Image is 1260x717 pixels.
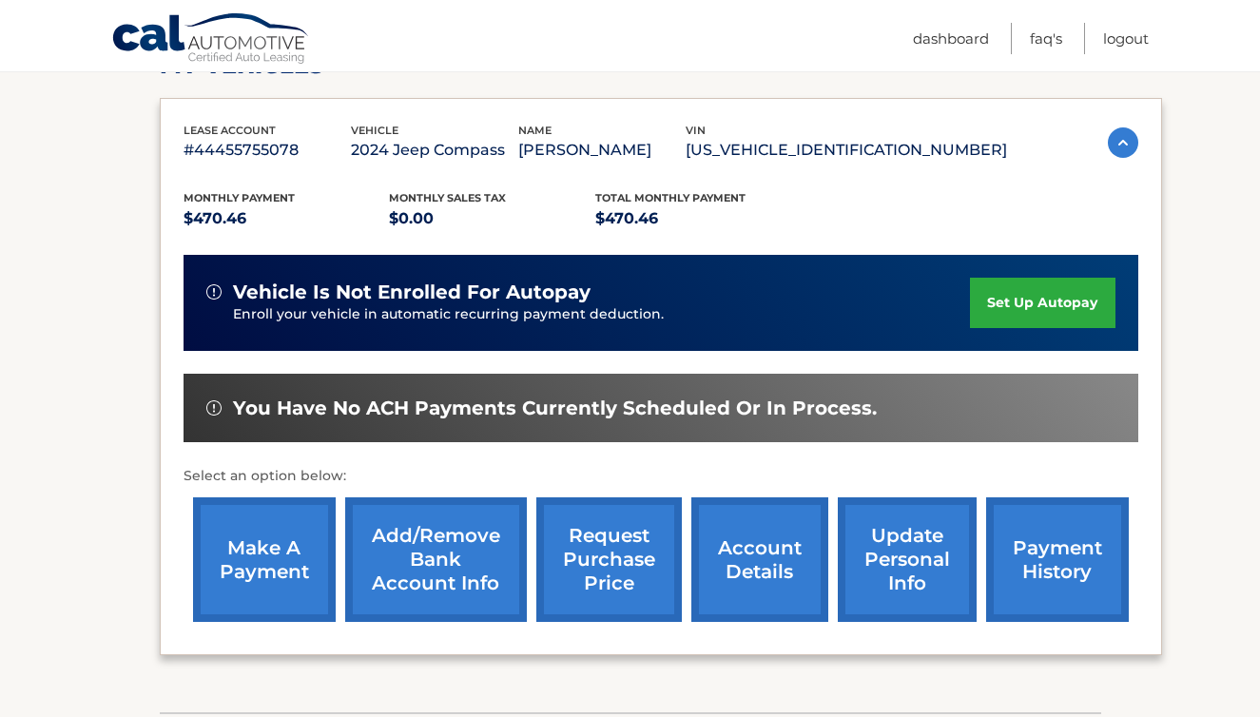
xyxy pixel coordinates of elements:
a: make a payment [193,497,336,622]
span: lease account [184,124,276,137]
p: Select an option below: [184,465,1138,488]
span: vehicle is not enrolled for autopay [233,281,591,304]
p: $470.46 [595,205,802,232]
p: [PERSON_NAME] [518,137,686,164]
span: Monthly Payment [184,191,295,204]
p: [US_VEHICLE_IDENTIFICATION_NUMBER] [686,137,1007,164]
a: Add/Remove bank account info [345,497,527,622]
a: Dashboard [913,23,989,54]
span: Total Monthly Payment [595,191,746,204]
span: You have no ACH payments currently scheduled or in process. [233,397,877,420]
a: set up autopay [970,278,1115,328]
p: $0.00 [389,205,595,232]
a: request purchase price [536,497,682,622]
img: alert-white.svg [206,400,222,416]
img: accordion-active.svg [1108,127,1138,158]
a: account details [691,497,828,622]
p: #44455755078 [184,137,351,164]
span: vin [686,124,706,137]
a: payment history [986,497,1129,622]
span: vehicle [351,124,398,137]
p: $470.46 [184,205,390,232]
span: name [518,124,552,137]
img: alert-white.svg [206,284,222,300]
a: Cal Automotive [111,12,311,68]
span: Monthly sales Tax [389,191,506,204]
p: 2024 Jeep Compass [351,137,518,164]
p: Enroll your vehicle in automatic recurring payment deduction. [233,304,971,325]
a: Logout [1103,23,1149,54]
a: update personal info [838,497,977,622]
a: FAQ's [1030,23,1062,54]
